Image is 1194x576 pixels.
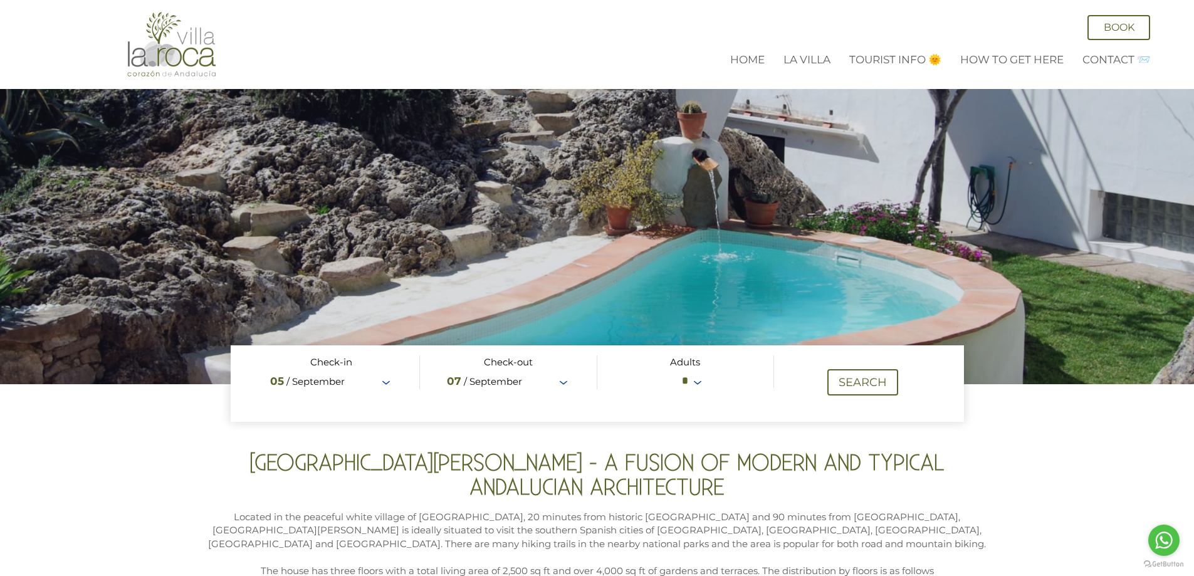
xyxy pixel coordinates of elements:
[730,53,765,66] a: Home
[839,377,887,388] div: Search
[125,11,219,78] img: Villa La Roca - A fusion of modern and classical Andalucian architecture
[1148,525,1180,556] a: Go to whatsapp
[960,53,1064,66] a: How to get here
[206,510,988,550] p: Located in the peaceful white village of [GEOGRAPHIC_DATA], 20 minutes from historic [GEOGRAPHIC_...
[849,53,941,66] a: Tourist Info 🌞
[206,452,988,510] h2: [GEOGRAPHIC_DATA][PERSON_NAME] - A fusion of modern and typical Andalucian architecture
[1087,15,1150,40] a: Book
[1144,560,1184,567] a: Go to GetButton.io website
[1082,53,1150,66] a: Contact 📨
[783,53,830,66] a: La Villa
[827,369,898,395] button: Search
